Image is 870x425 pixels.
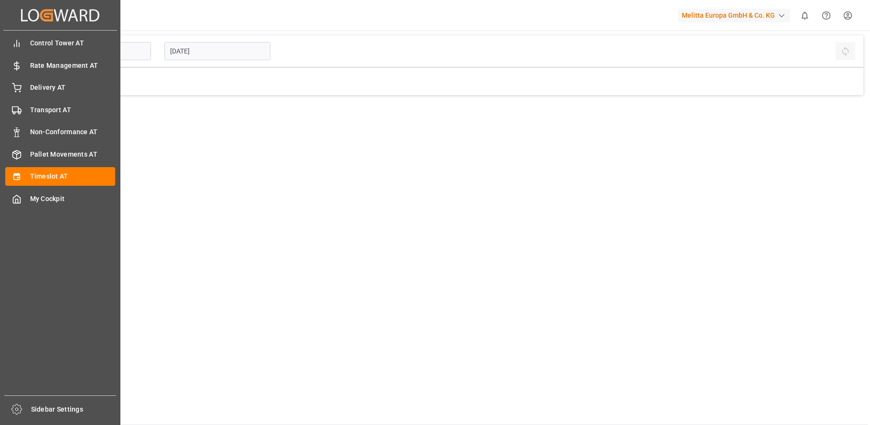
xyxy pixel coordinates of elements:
span: Non-Conformance AT [30,127,116,137]
span: Rate Management AT [30,61,116,71]
input: DD-MM-YYYY [164,42,270,60]
span: Sidebar Settings [31,404,117,414]
a: Delivery AT [5,78,115,97]
span: Transport AT [30,105,116,115]
button: Help Center [816,5,837,26]
a: Rate Management AT [5,56,115,74]
span: Delivery AT [30,83,116,93]
div: Melitta Europa GmbH & Co. KG [678,9,790,22]
a: Non-Conformance AT [5,123,115,141]
a: My Cockpit [5,189,115,208]
span: Control Tower AT [30,38,116,48]
a: Transport AT [5,100,115,119]
span: Pallet Movements AT [30,149,116,159]
span: Timeslot AT [30,171,116,181]
button: Melitta Europa GmbH & Co. KG [678,6,794,24]
span: My Cockpit [30,194,116,204]
a: Timeslot AT [5,167,115,186]
a: Pallet Movements AT [5,145,115,163]
button: show 0 new notifications [794,5,816,26]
